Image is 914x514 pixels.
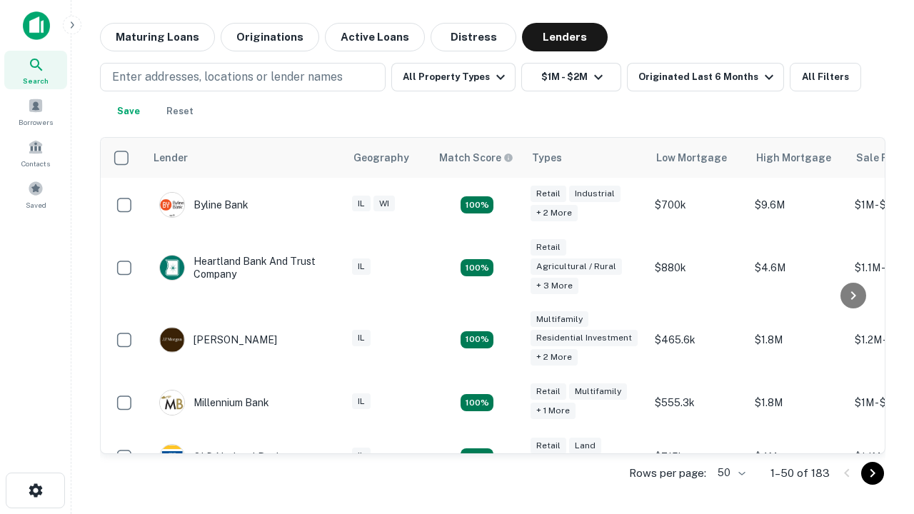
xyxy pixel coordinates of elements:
button: Reset [157,97,203,126]
div: Capitalize uses an advanced AI algorithm to match your search with the best lender. The match sco... [439,150,513,166]
div: Matching Properties: 27, hasApolloMatch: undefined [461,331,493,348]
img: picture [160,328,184,352]
button: Originated Last 6 Months [627,63,784,91]
div: Geography [353,149,409,166]
div: 50 [712,463,748,483]
td: $700k [648,178,748,232]
th: Capitalize uses an advanced AI algorithm to match your search with the best lender. The match sco... [431,138,523,178]
div: Matching Properties: 18, hasApolloMatch: undefined [461,448,493,465]
td: $1.8M [748,376,848,430]
td: $9.6M [748,178,848,232]
div: + 1 more [531,403,576,419]
p: Rows per page: [629,465,706,482]
div: OLD National Bank [159,444,282,470]
button: Lenders [522,23,608,51]
div: Lender [154,149,188,166]
div: Matching Properties: 20, hasApolloMatch: undefined [461,196,493,213]
div: Multifamily [569,383,627,400]
a: Borrowers [4,92,67,131]
img: picture [160,256,184,280]
div: [PERSON_NAME] [159,327,277,353]
div: Retail [531,239,566,256]
td: $715k [648,430,748,484]
span: Saved [26,199,46,211]
button: Distress [431,23,516,51]
button: Maturing Loans [100,23,215,51]
div: Agricultural / Rural [531,258,622,275]
div: WI [373,196,395,212]
iframe: Chat Widget [843,400,914,468]
button: Save your search to get updates of matches that match your search criteria. [106,97,151,126]
a: Contacts [4,133,67,172]
div: + 2 more [531,349,578,366]
div: Matching Properties: 16, hasApolloMatch: undefined [461,394,493,411]
div: Land [569,438,601,454]
td: $555.3k [648,376,748,430]
button: Go to next page [861,462,884,485]
div: Retail [531,438,566,454]
img: picture [160,445,184,469]
button: Active Loans [325,23,425,51]
div: Types [532,149,562,166]
td: $880k [648,232,748,304]
td: $465.6k [648,304,748,376]
img: picture [160,390,184,415]
span: Borrowers [19,116,53,128]
th: Geography [345,138,431,178]
div: IL [352,448,371,464]
div: + 3 more [531,278,578,294]
th: Lender [145,138,345,178]
div: Multifamily [531,311,588,328]
div: Millennium Bank [159,390,269,415]
img: capitalize-icon.png [23,11,50,40]
h6: Match Score [439,150,511,166]
span: Search [23,75,49,86]
button: $1M - $2M [521,63,621,91]
button: All Filters [790,63,861,91]
div: Low Mortgage [656,149,727,166]
a: Saved [4,175,67,213]
div: IL [352,330,371,346]
div: Industrial [569,186,621,202]
th: High Mortgage [748,138,848,178]
th: Types [523,138,648,178]
div: + 2 more [531,205,578,221]
a: Search [4,51,67,89]
p: 1–50 of 183 [770,465,830,482]
div: High Mortgage [756,149,831,166]
div: IL [352,258,371,275]
div: Retail [531,383,566,400]
div: IL [352,393,371,410]
button: Originations [221,23,319,51]
div: Matching Properties: 17, hasApolloMatch: undefined [461,259,493,276]
button: All Property Types [391,63,516,91]
span: Contacts [21,158,50,169]
img: picture [160,193,184,217]
div: Residential Investment [531,330,638,346]
div: Byline Bank [159,192,248,218]
p: Enter addresses, locations or lender names [112,69,343,86]
td: $1.8M [748,304,848,376]
td: $4M [748,430,848,484]
td: $4.6M [748,232,848,304]
div: Retail [531,186,566,202]
th: Low Mortgage [648,138,748,178]
div: IL [352,196,371,212]
div: Heartland Bank And Trust Company [159,255,331,281]
div: Originated Last 6 Months [638,69,778,86]
button: Enter addresses, locations or lender names [100,63,386,91]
